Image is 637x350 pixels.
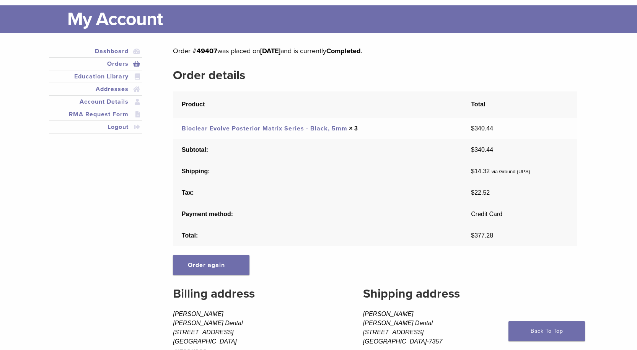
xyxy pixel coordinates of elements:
[471,147,493,153] span: 340.44
[471,125,493,132] bdi: 340.44
[51,47,141,56] a: Dashboard
[471,168,474,174] span: $
[173,255,249,275] a: Order again
[173,161,462,182] th: Shipping:
[471,168,490,174] span: 14.32
[51,72,141,81] a: Education Library
[49,45,142,143] nav: Account pages
[463,203,577,225] td: Credit Card
[173,182,462,203] th: Tax:
[173,225,462,246] th: Total:
[67,5,588,33] h1: My Account
[471,189,474,196] span: $
[471,147,474,153] span: $
[173,66,577,85] h2: Order details
[51,85,141,94] a: Addresses
[173,45,577,57] p: Order # was placed on and is currently .
[471,232,474,239] span: $
[260,47,280,55] mark: [DATE]
[51,97,141,106] a: Account Details
[349,125,358,132] strong: × 3
[51,59,141,68] a: Orders
[508,321,585,341] a: Back To Top
[326,47,361,55] mark: Completed
[182,125,347,132] a: Bioclear Evolve Posterior Matrix Series - Black, 5mm
[197,47,217,55] mark: 49407
[471,232,493,239] span: 377.28
[173,203,462,225] th: Payment method:
[173,285,339,303] h2: Billing address
[363,309,577,346] address: [PERSON_NAME] [PERSON_NAME] Dental [STREET_ADDRESS] [GEOGRAPHIC_DATA]-7357
[51,122,141,132] a: Logout
[471,189,490,196] span: 22.52
[463,91,577,118] th: Total
[173,91,462,118] th: Product
[471,125,474,132] span: $
[51,110,141,119] a: RMA Request Form
[492,169,530,174] small: via Ground (UPS)
[363,285,577,303] h2: Shipping address
[173,139,462,161] th: Subtotal:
